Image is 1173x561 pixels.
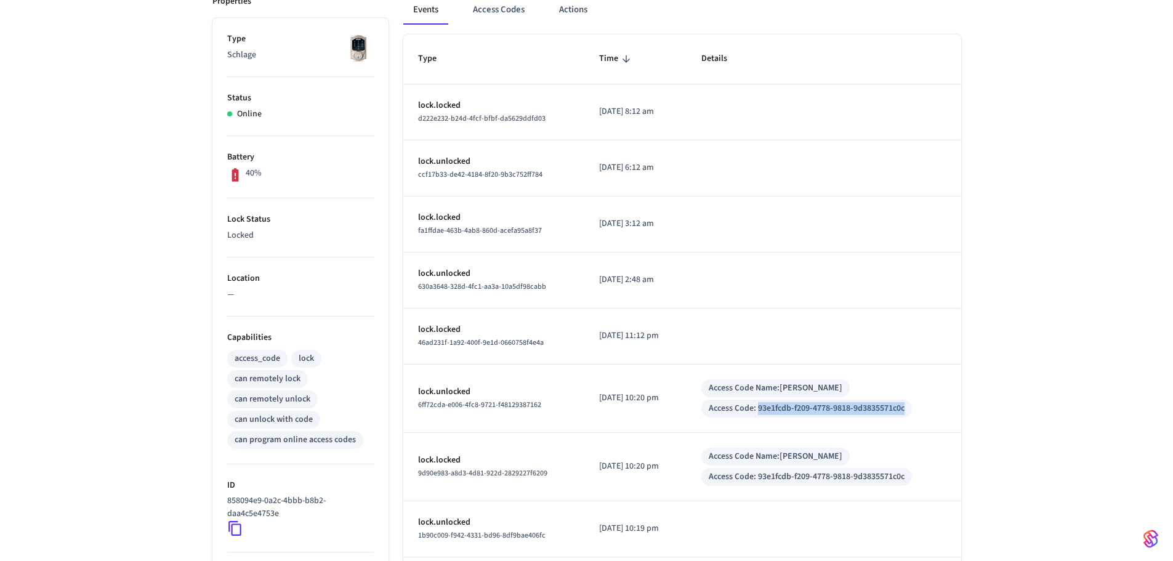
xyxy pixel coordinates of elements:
p: 40% [246,167,262,180]
p: [DATE] 11:12 pm [599,329,672,342]
div: can remotely lock [235,373,300,385]
p: Locked [227,229,374,242]
p: Location [227,272,374,285]
p: lock.locked [418,323,570,336]
p: [DATE] 3:12 am [599,217,672,230]
p: ID [227,479,374,492]
p: Online [237,108,262,121]
span: Type [418,49,453,68]
p: Battery [227,151,374,164]
span: 630a3648-328d-4fc1-aa3a-10a5df98cabb [418,281,546,292]
p: [DATE] 10:20 pm [599,392,672,405]
span: 1b90c009-f942-4331-bd96-8df9bae406fc [418,530,546,541]
p: Type [227,33,374,46]
p: lock.unlocked [418,516,570,529]
p: lock.locked [418,99,570,112]
p: Status [227,92,374,105]
img: SeamLogoGradient.69752ec5.svg [1143,529,1158,549]
span: 46ad231f-1a92-400f-9e1d-0660758f4e4a [418,337,544,348]
p: 858094e9-0a2c-4bbb-b8b2-daa4c5e4753e [227,494,369,520]
div: lock [299,352,314,365]
p: [DATE] 10:19 pm [599,522,672,535]
div: access_code [235,352,280,365]
p: lock.locked [418,211,570,224]
p: lock.locked [418,454,570,467]
p: Schlage [227,49,374,62]
div: can unlock with code [235,413,313,426]
p: [DATE] 6:12 am [599,161,672,174]
img: Schlage Sense Smart Deadbolt with Camelot Trim, Front [343,33,374,63]
p: Lock Status [227,213,374,226]
span: Time [599,49,634,68]
div: Access Code Name: [PERSON_NAME] [709,382,842,395]
div: can remotely unlock [235,393,310,406]
p: Capabilities [227,331,374,344]
div: Access Code: 93e1fcdb-f209-4778-9818-9d3835571c0c [709,402,905,415]
p: [DATE] 8:12 am [599,105,672,118]
p: lock.unlocked [418,385,570,398]
span: ccf17b33-de42-4184-8f20-9b3c752ff784 [418,169,542,180]
p: [DATE] 10:20 pm [599,460,672,473]
span: fa1ffdae-463b-4ab8-860d-acefa95a8f37 [418,225,542,236]
p: [DATE] 2:48 am [599,273,672,286]
span: Details [701,49,743,68]
div: Access Code: 93e1fcdb-f209-4778-9818-9d3835571c0c [709,470,905,483]
div: can program online access codes [235,434,356,446]
span: 6ff72cda-e006-4fc8-9721-f48129387162 [418,400,541,410]
span: 9d90e983-a8d3-4d81-922d-2829227f6209 [418,468,547,478]
span: d222e232-b24d-4fcf-bfbf-da5629ddfd03 [418,113,546,124]
div: Access Code Name: [PERSON_NAME] [709,450,842,463]
p: lock.unlocked [418,155,570,168]
p: — [227,288,374,301]
p: lock.unlocked [418,267,570,280]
